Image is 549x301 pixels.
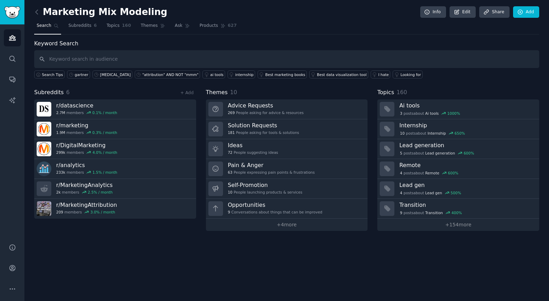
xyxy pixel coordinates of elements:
[141,23,158,29] span: Themes
[377,88,394,97] span: Topics
[92,170,117,175] div: 1.5 % / month
[513,6,539,18] a: Add
[142,72,199,77] div: "attribution" AND NOT "mmm"
[452,210,462,215] div: 400 %
[88,190,113,195] div: 2.5 % / month
[180,90,194,95] a: + Add
[400,210,402,215] span: 9
[37,161,51,176] img: analytics
[34,50,539,68] input: Keyword search in audience
[206,199,368,219] a: Opportunities9Conversations about things that can be improved
[479,6,509,18] a: Share
[56,130,65,135] span: 1.9M
[206,99,368,119] a: Advice Requests269People asking for advice & resources
[228,130,299,135] div: People asking for tools & solutions
[56,210,63,215] span: 209
[56,170,65,175] span: 233k
[4,6,20,18] img: GummySearch logo
[451,190,461,195] div: 500 %
[448,171,458,175] div: 600 %
[56,150,65,155] span: 299k
[56,170,117,175] div: members
[228,70,255,78] a: internship
[399,161,534,169] h3: Remote
[206,159,368,179] a: Pain & Anger63People expressing pain points & frustrations
[228,142,278,149] h3: Ideas
[172,20,192,35] a: Ask
[68,23,91,29] span: Subreddits
[228,150,278,155] div: People suggesting ideas
[92,130,117,135] div: 0.3 % / month
[56,201,117,209] h3: r/ MarketingAttribution
[377,199,539,219] a: Transition9postsaboutTransition400%
[230,89,237,96] span: 10
[37,142,51,156] img: DigitalMarketing
[197,20,239,35] a: Products627
[34,40,78,47] label: Keyword Search
[450,6,476,18] a: Edit
[56,110,117,115] div: members
[399,210,462,216] div: post s about
[92,70,132,78] a: [MEDICAL_DATA]
[399,130,466,136] div: post s about
[56,161,117,169] h3: r/ analytics
[206,179,368,199] a: Self-Promotion10People launching products & services
[228,150,232,155] span: 72
[447,111,460,116] div: 1000 %
[34,199,196,219] a: r/MarketingAttribution209members3.0% / month
[425,190,442,195] span: Lead gen
[228,161,315,169] h3: Pain & Anger
[34,159,196,179] a: r/analytics233kmembers1.5% / month
[56,102,117,109] h3: r/ datascience
[463,151,474,156] div: 600 %
[228,170,232,175] span: 63
[377,219,539,231] a: +154more
[425,171,439,175] span: Remote
[400,111,402,116] span: 3
[228,190,232,195] span: 10
[34,179,196,199] a: r/MarketingAnalytics2kmembers2.5% / month
[317,72,366,77] div: Best data visualization tool
[92,110,117,115] div: 0.1 % / month
[34,7,167,18] h2: Marketing Mix Modeling
[206,119,368,139] a: Solution Requests181People asking for tools & solutions
[56,130,117,135] div: members
[399,201,534,209] h3: Transition
[34,99,196,119] a: r/datascience2.7Mmembers0.1% / month
[399,102,534,109] h3: Ai tools
[228,23,237,29] span: 627
[56,150,117,155] div: members
[106,23,119,29] span: Topics
[228,201,322,209] h3: Opportunities
[56,122,117,129] h3: r/ marketing
[200,23,218,29] span: Products
[94,23,97,29] span: 6
[104,20,133,35] a: Topics160
[378,72,389,77] div: I hate
[425,151,455,156] span: Lead generation
[400,190,402,195] span: 4
[206,139,368,159] a: Ideas72People suggesting ideas
[309,70,368,78] a: Best data visualization tool
[400,171,402,175] span: 4
[377,99,539,119] a: Ai tools3postsaboutAi tools1000%
[377,159,539,179] a: Remote4postsaboutRemote600%
[175,23,183,29] span: Ask
[371,70,391,78] a: I hate
[258,70,307,78] a: Best marketing books
[100,72,131,77] div: [MEDICAL_DATA]
[425,111,439,116] span: Ai tools
[37,122,51,136] img: marketing
[56,210,117,215] div: members
[396,89,407,96] span: 160
[210,72,223,77] div: ai tools
[34,139,196,159] a: r/DigitalMarketing299kmembers4.0% / month
[206,88,228,97] span: Themes
[90,210,115,215] div: 3.0 % / month
[393,70,422,78] a: Looking for
[206,219,368,231] a: +4more
[66,20,99,35] a: Subreddits6
[122,23,131,29] span: 160
[228,210,322,215] div: Conversations about things that can be improved
[92,150,117,155] div: 4.0 % / month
